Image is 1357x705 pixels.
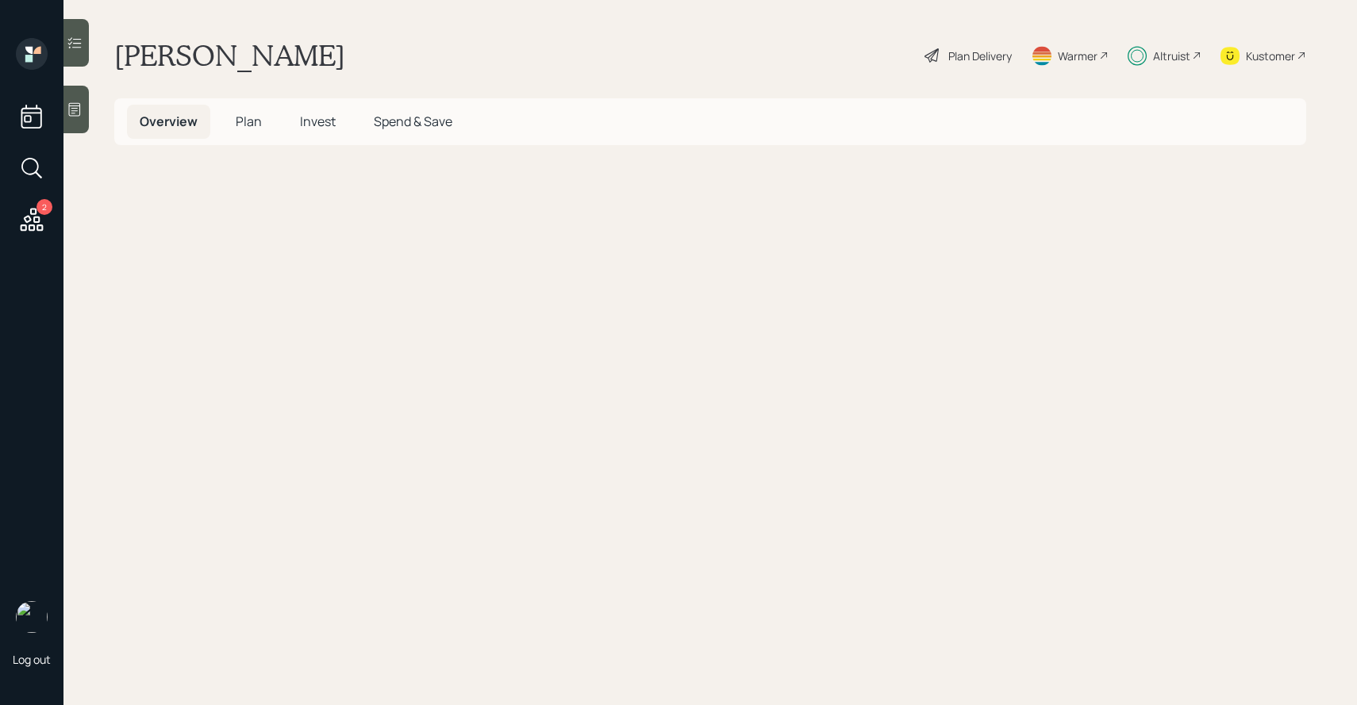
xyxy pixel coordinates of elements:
[13,652,51,667] div: Log out
[1153,48,1190,64] div: Altruist
[300,113,336,130] span: Invest
[37,199,52,215] div: 2
[1058,48,1098,64] div: Warmer
[236,113,262,130] span: Plan
[16,601,48,633] img: sami-boghos-headshot.png
[1246,48,1295,64] div: Kustomer
[140,113,198,130] span: Overview
[114,38,345,73] h1: [PERSON_NAME]
[948,48,1012,64] div: Plan Delivery
[374,113,452,130] span: Spend & Save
